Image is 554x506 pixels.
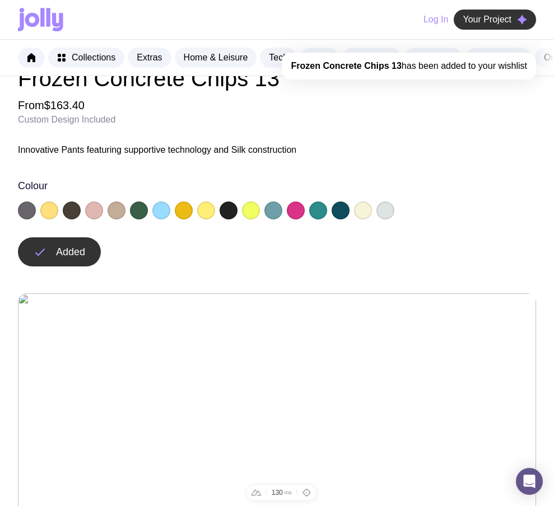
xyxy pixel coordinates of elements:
[72,52,115,63] span: Collections
[291,61,527,71] span: has been added to your wishlist
[404,48,462,68] a: Drinkware
[48,48,124,68] a: Collections
[463,14,511,25] span: Your Project
[128,48,171,68] a: Extras
[18,114,115,125] span: Custom Design Included
[291,61,401,71] strong: Frozen Concrete Chips 13
[516,468,543,495] div: Open Intercom Messenger
[465,48,532,68] a: Accessories
[423,10,448,30] button: Log In
[300,48,338,68] a: Bags
[18,67,399,90] h1: Frozen Concrete Chips 13
[44,99,85,111] span: $163.40
[18,237,101,266] button: Added
[454,10,536,30] button: Your Project
[175,48,257,68] a: Home & Leisure
[342,48,401,68] a: Stationery
[56,245,85,259] span: Added
[18,179,48,193] h3: Colour
[18,143,399,157] p: Innovative Pants featuring supportive technology and Silk construction
[260,48,297,68] a: Tech
[18,99,85,112] span: From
